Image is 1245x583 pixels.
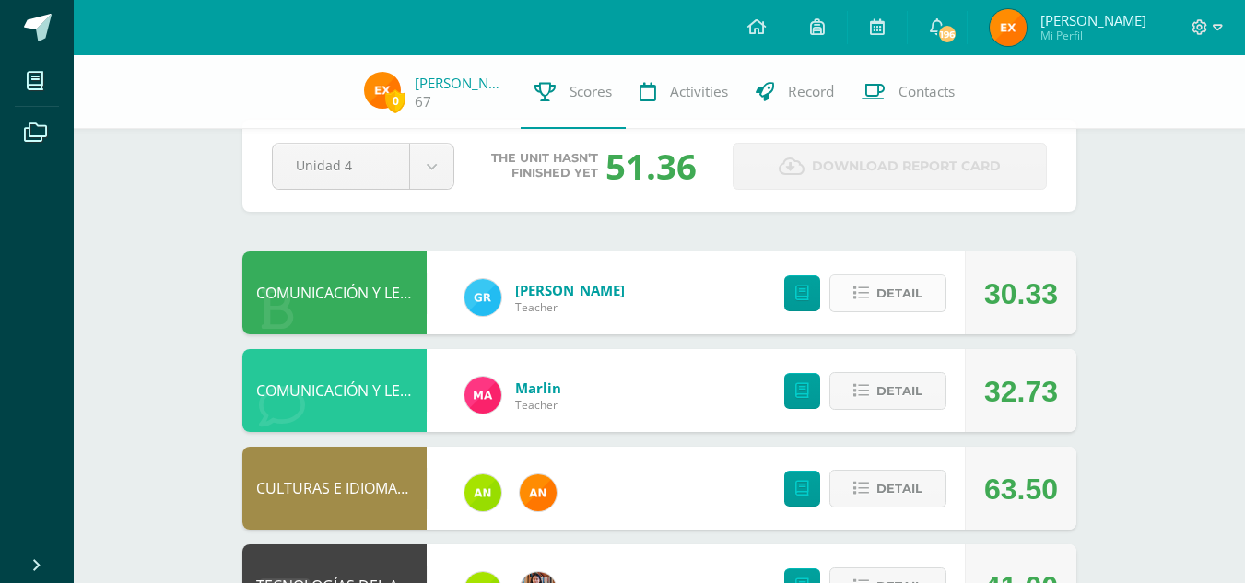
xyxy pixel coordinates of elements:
[296,144,386,187] span: Unidad 4
[273,144,453,189] a: Unidad 4
[829,372,946,410] button: Detail
[415,92,431,111] a: 67
[788,82,834,101] span: Record
[984,350,1058,433] div: 32.73
[242,251,427,334] div: COMUNICACIÓN Y LENGUAJE, IDIOMA ESPAÑOL
[515,299,625,315] span: Teacher
[984,252,1058,335] div: 30.33
[521,55,626,129] a: Scores
[515,281,625,299] a: [PERSON_NAME]
[491,151,598,181] span: The unit hasn’t finished yet
[385,89,405,112] span: 0
[520,474,557,511] img: fc6731ddebfef4a76f049f6e852e62c4.png
[364,72,401,109] img: ec9058e119db4a565bf1c70325520aa2.png
[242,447,427,530] div: CULTURAS E IDIOMAS MAYAS, GARÍFUNA O XINCA
[1040,28,1146,43] span: Mi Perfil
[876,472,922,506] span: Detail
[848,55,969,129] a: Contacts
[464,279,501,316] img: 47e0c6d4bfe68c431262c1f147c89d8f.png
[415,74,507,92] a: [PERSON_NAME]
[829,274,946,312] button: Detail
[937,24,957,44] span: 196
[1040,11,1146,29] span: [PERSON_NAME]
[984,448,1058,531] div: 63.50
[990,9,1027,46] img: ec9058e119db4a565bf1c70325520aa2.png
[515,397,561,413] span: Teacher
[876,276,922,310] span: Detail
[899,82,955,101] span: Contacts
[605,142,697,190] div: 51.36
[464,377,501,414] img: ca51be06ee6568e83a4be8f0f0221dfb.png
[626,55,742,129] a: Activities
[812,144,1001,189] span: Download report card
[670,82,728,101] span: Activities
[242,349,427,432] div: COMUNICACIÓN Y LENGUAJE, IDIOMA EXTRANJERO
[464,474,501,511] img: 122d7b7bf6a5205df466ed2966025dea.png
[570,82,612,101] span: Scores
[829,470,946,507] button: Detail
[742,55,848,129] a: Record
[876,374,922,408] span: Detail
[515,379,561,397] a: Marlin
